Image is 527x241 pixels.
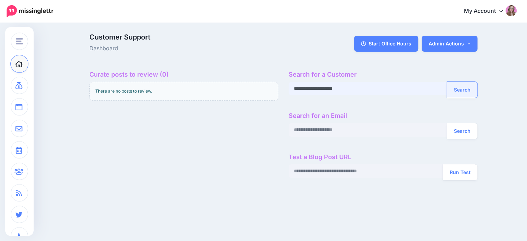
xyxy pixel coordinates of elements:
a: Start Office Hours [354,36,418,52]
span: Dashboard [89,44,345,53]
button: Search [447,82,477,98]
span: Customer Support [89,34,345,41]
h4: Test a Blog Post URL [289,153,477,161]
button: Search [447,123,477,139]
a: My Account [457,3,517,20]
button: Run Test [443,164,477,180]
a: Admin Actions [422,36,477,52]
div: There are no posts to review. [89,82,278,101]
h4: Curate posts to review (0) [89,71,278,78]
img: menu.png [16,38,23,44]
h4: Search for an Email [289,112,477,120]
img: Missinglettr [7,5,53,17]
h4: Search for a Customer [289,71,477,78]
